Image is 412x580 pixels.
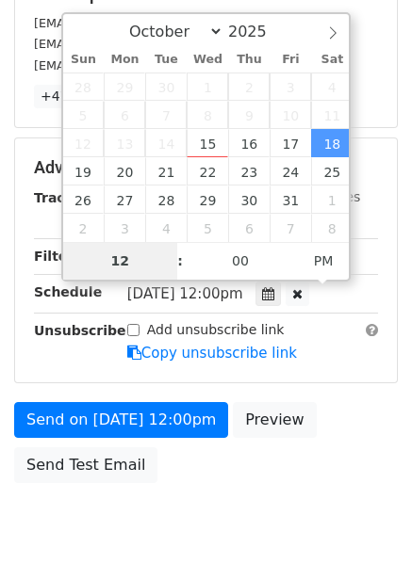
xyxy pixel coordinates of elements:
[34,284,102,299] strong: Schedule
[187,214,228,242] span: November 5, 2025
[270,54,311,66] span: Fri
[187,72,228,101] span: October 1, 2025
[104,157,145,185] span: October 20, 2025
[270,185,311,214] span: October 31, 2025
[228,101,270,129] span: October 9, 2025
[183,242,298,280] input: Minute
[318,490,412,580] iframe: Chat Widget
[233,402,316,438] a: Preview
[34,157,378,178] h5: Advanced
[145,54,187,66] span: Tue
[63,101,105,129] span: October 5, 2025
[311,101,353,129] span: October 11, 2025
[63,72,105,101] span: September 28, 2025
[145,72,187,101] span: September 30, 2025
[127,285,243,302] span: [DATE] 12:00pm
[104,185,145,214] span: October 27, 2025
[145,157,187,185] span: October 21, 2025
[14,402,228,438] a: Send on [DATE] 12:00pm
[34,323,126,338] strong: Unsubscribe
[270,72,311,101] span: October 3, 2025
[104,129,145,157] span: October 13, 2025
[270,129,311,157] span: October 17, 2025
[14,447,157,483] a: Send Test Email
[104,54,145,66] span: Mon
[228,185,270,214] span: October 30, 2025
[177,242,183,280] span: :
[34,85,113,108] a: +47 more
[145,129,187,157] span: October 14, 2025
[63,242,178,280] input: Hour
[63,214,105,242] span: November 2, 2025
[270,101,311,129] span: October 10, 2025
[311,214,353,242] span: November 8, 2025
[223,23,291,40] input: Year
[63,54,105,66] span: Sun
[34,249,82,264] strong: Filters
[311,157,353,185] span: October 25, 2025
[63,129,105,157] span: October 12, 2025
[34,190,97,205] strong: Tracking
[311,54,353,66] span: Sat
[34,58,244,72] small: [EMAIL_ADDRESS][DOMAIN_NAME]
[187,129,228,157] span: October 15, 2025
[187,157,228,185] span: October 22, 2025
[63,185,105,214] span: October 26, 2025
[187,101,228,129] span: October 8, 2025
[311,72,353,101] span: October 4, 2025
[187,54,228,66] span: Wed
[104,101,145,129] span: October 6, 2025
[228,157,270,185] span: October 23, 2025
[34,16,244,30] small: [EMAIL_ADDRESS][DOMAIN_NAME]
[228,54,270,66] span: Thu
[145,185,187,214] span: October 28, 2025
[228,72,270,101] span: October 2, 2025
[34,37,244,51] small: [EMAIL_ADDRESS][DOMAIN_NAME]
[104,214,145,242] span: November 3, 2025
[104,72,145,101] span: September 29, 2025
[228,214,270,242] span: November 6, 2025
[147,320,285,340] label: Add unsubscribe link
[311,129,353,157] span: October 18, 2025
[311,185,353,214] span: November 1, 2025
[145,214,187,242] span: November 4, 2025
[228,129,270,157] span: October 16, 2025
[270,214,311,242] span: November 7, 2025
[187,185,228,214] span: October 29, 2025
[63,157,105,185] span: October 19, 2025
[127,345,297,362] a: Copy unsubscribe link
[145,101,187,129] span: October 7, 2025
[298,242,350,280] span: Click to toggle
[270,157,311,185] span: October 24, 2025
